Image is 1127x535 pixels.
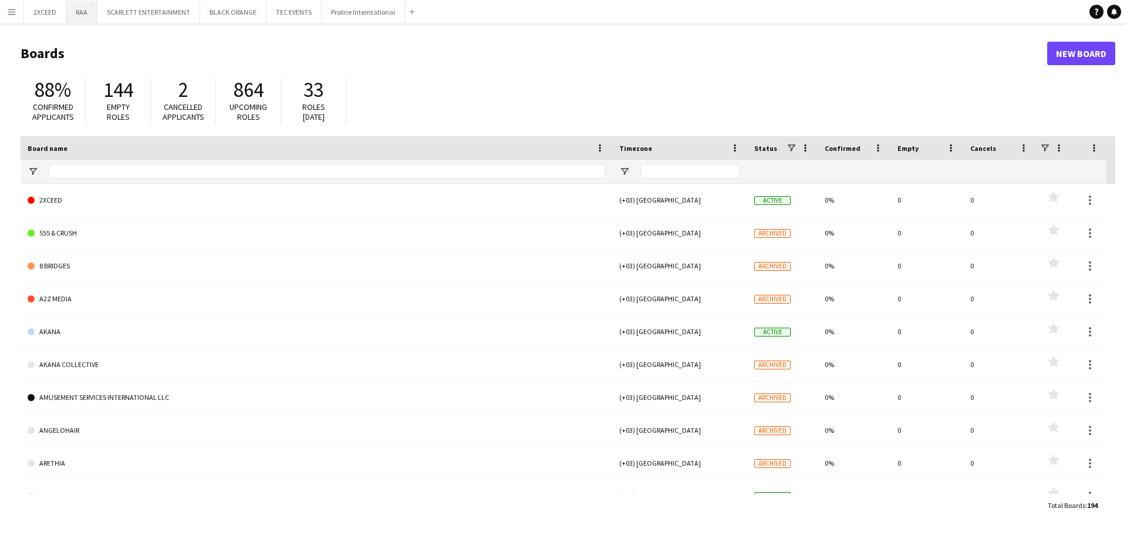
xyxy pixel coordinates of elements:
div: : [1048,494,1098,517]
div: 0% [818,184,890,216]
span: Empty [897,144,919,153]
a: Arts & Idea [28,480,605,513]
span: 194 [1087,501,1098,510]
span: 33 [303,77,323,103]
span: Board name [28,144,68,153]
span: Archived [754,262,791,271]
button: SCARLETT ENTERTAINMENT [97,1,200,23]
div: 0 [963,480,1036,512]
button: 2XCEED [24,1,66,23]
div: 0% [818,381,890,413]
div: 0 [890,348,963,381]
span: Empty roles [107,102,130,122]
div: 0% [818,447,890,479]
button: TEC EVENTS [266,1,322,23]
div: 0% [818,414,890,446]
div: (+03) [GEOGRAPHIC_DATA] [612,447,747,479]
span: 88% [35,77,71,103]
div: 0 [890,282,963,315]
div: (+03) [GEOGRAPHIC_DATA] [612,414,747,446]
div: 0 [890,184,963,216]
span: Active [754,492,791,501]
a: AKANA COLLECTIVE [28,348,605,381]
a: ANGELOHAIR [28,414,605,447]
div: 0 [963,348,1036,381]
button: Open Filter Menu [619,166,630,177]
div: (+03) [GEOGRAPHIC_DATA] [612,184,747,216]
span: Upcoming roles [230,102,267,122]
div: (+03) [GEOGRAPHIC_DATA] [612,282,747,315]
span: Confirmed [825,144,861,153]
span: Archived [754,393,791,402]
span: Archived [754,459,791,468]
span: Cancels [970,144,996,153]
div: (+03) [GEOGRAPHIC_DATA] [612,315,747,348]
span: Archived [754,426,791,435]
a: A2Z MEDIA [28,282,605,315]
div: 0 [963,414,1036,446]
div: 0 [963,282,1036,315]
div: 0 [963,315,1036,348]
button: RAA [66,1,97,23]
div: 0 [963,250,1036,282]
div: 0 [890,217,963,249]
span: Cancelled applicants [163,102,204,122]
a: 555 & CRUSH [28,217,605,250]
a: 8 BRIDGES [28,250,605,282]
div: 114% [818,480,890,512]
div: (+03) [GEOGRAPHIC_DATA] [612,217,747,249]
span: Active [754,196,791,205]
span: Archived [754,295,791,304]
span: Active [754,328,791,337]
input: Timezone Filter Input [640,164,740,179]
button: BLACK ORANGE [200,1,266,23]
div: 0 [963,381,1036,413]
button: Open Filter Menu [28,166,38,177]
span: 144 [103,77,133,103]
div: 0 [890,414,963,446]
div: 0% [818,250,890,282]
div: (+03) [GEOGRAPHIC_DATA] [612,381,747,413]
div: 0 [890,480,963,512]
h1: Boards [21,45,1047,62]
a: AMUSEMENT SERVICES INTERNATIONAL LLC [28,381,605,414]
button: Proline Interntational [322,1,405,23]
div: 0% [818,348,890,381]
div: (+03) [GEOGRAPHIC_DATA] [612,480,747,512]
div: 0 [963,217,1036,249]
a: New Board [1047,42,1115,65]
span: Confirmed applicants [32,102,74,122]
span: Status [754,144,777,153]
div: 0% [818,217,890,249]
div: 0 [963,447,1036,479]
a: 2XCEED [28,184,605,217]
span: Timezone [619,144,652,153]
div: 0 [963,184,1036,216]
div: (+03) [GEOGRAPHIC_DATA] [612,250,747,282]
div: 0% [818,315,890,348]
div: (+03) [GEOGRAPHIC_DATA] [612,348,747,381]
span: Archived [754,229,791,238]
a: ARETHIA [28,447,605,480]
div: 0 [890,250,963,282]
span: Archived [754,361,791,369]
span: 864 [234,77,264,103]
input: Board name Filter Input [49,164,605,179]
div: 0 [890,315,963,348]
div: 0% [818,282,890,315]
div: 0 [890,447,963,479]
a: AKANA [28,315,605,348]
div: 0 [890,381,963,413]
span: Total Boards [1048,501,1085,510]
span: Roles [DATE] [302,102,325,122]
span: 2 [178,77,188,103]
